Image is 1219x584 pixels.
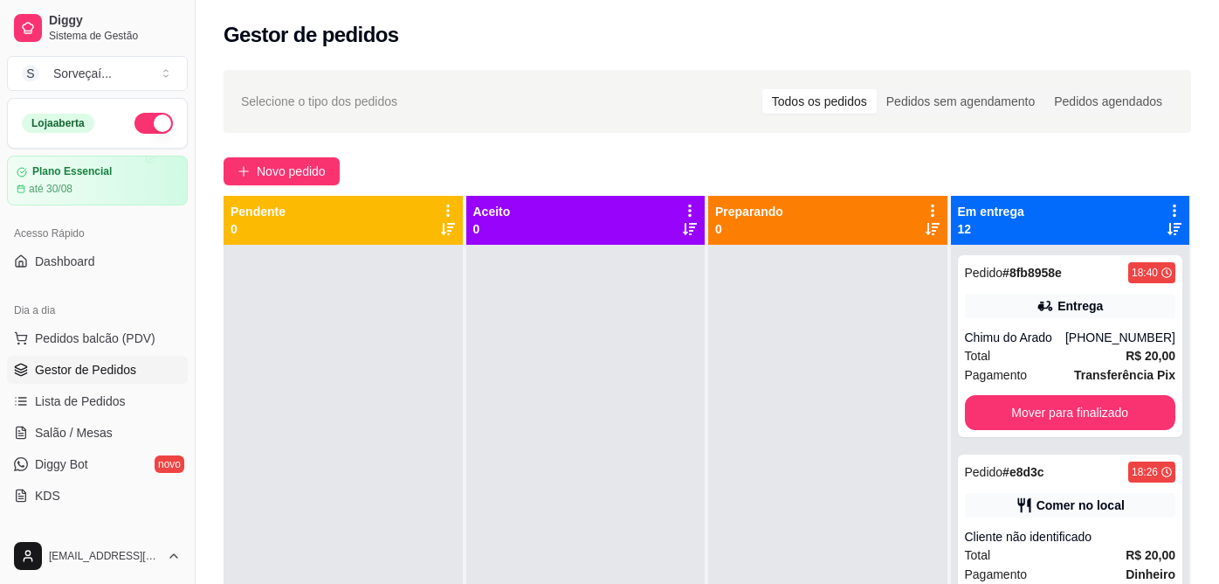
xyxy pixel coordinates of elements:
[7,356,188,384] a: Gestor de Pedidos
[473,203,511,220] p: Aceito
[35,424,113,441] span: Salão / Mesas
[1074,368,1175,382] strong: Transferência Pix
[7,296,188,324] div: Dia a dia
[1126,548,1175,562] strong: R$ 20,00
[49,29,181,43] span: Sistema de Gestão
[35,487,60,504] span: KDS
[1132,266,1158,280] div: 18:40
[231,220,286,238] p: 0
[7,482,188,510] a: KDS
[965,465,1003,479] span: Pedido
[231,203,286,220] p: Pendente
[7,535,188,577] button: [EMAIL_ADDRESS][DOMAIN_NAME]
[32,165,112,178] article: Plano Essencial
[965,329,1065,346] div: Chimu do Arado
[958,203,1024,220] p: Em entrega
[35,330,155,347] span: Pedidos balcão (PDV)
[1065,329,1175,346] div: [PHONE_NUMBER]
[257,162,326,181] span: Novo pedido
[7,7,188,49] a: DiggySistema de Gestão
[1002,266,1062,280] strong: # 8fb8958e
[7,156,188,205] a: Plano Essencialaté 30/08
[1002,465,1044,479] strong: # e8d3c
[1132,465,1158,479] div: 18:26
[7,219,188,247] div: Acesso Rápido
[224,21,399,49] h2: Gestor de pedidos
[965,528,1176,546] div: Cliente não identificado
[473,220,511,238] p: 0
[877,89,1044,114] div: Pedidos sem agendamento
[22,65,39,82] span: S
[35,455,88,473] span: Diggy Bot
[35,253,95,270] span: Dashboard
[965,346,991,365] span: Total
[7,324,188,352] button: Pedidos balcão (PDV)
[35,393,126,410] span: Lista de Pedidos
[224,157,340,185] button: Novo pedido
[965,266,1003,280] span: Pedido
[35,361,136,379] span: Gestor de Pedidos
[29,182,72,196] article: até 30/08
[7,56,188,91] button: Select a team
[715,203,783,220] p: Preparando
[7,419,188,447] a: Salão / Mesas
[49,549,160,563] span: [EMAIL_ADDRESS][DOMAIN_NAME]
[762,89,877,114] div: Todos os pedidos
[1057,297,1103,315] div: Entrega
[965,565,1028,584] span: Pagamento
[22,114,94,133] div: Loja aberta
[958,220,1024,238] p: 12
[1036,497,1125,514] div: Comer no local
[965,365,1028,385] span: Pagamento
[1044,89,1172,114] div: Pedidos agendados
[49,13,181,29] span: Diggy
[715,220,783,238] p: 0
[1126,349,1175,363] strong: R$ 20,00
[134,113,173,134] button: Alterar Status
[7,247,188,275] a: Dashboard
[53,65,112,82] div: Sorveçaí ...
[1126,567,1175,581] strong: Dinheiro
[965,546,991,565] span: Total
[7,387,188,415] a: Lista de Pedidos
[238,165,250,177] span: plus
[965,395,1176,430] button: Mover para finalizado
[241,92,397,111] span: Selecione o tipo dos pedidos
[7,450,188,478] a: Diggy Botnovo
